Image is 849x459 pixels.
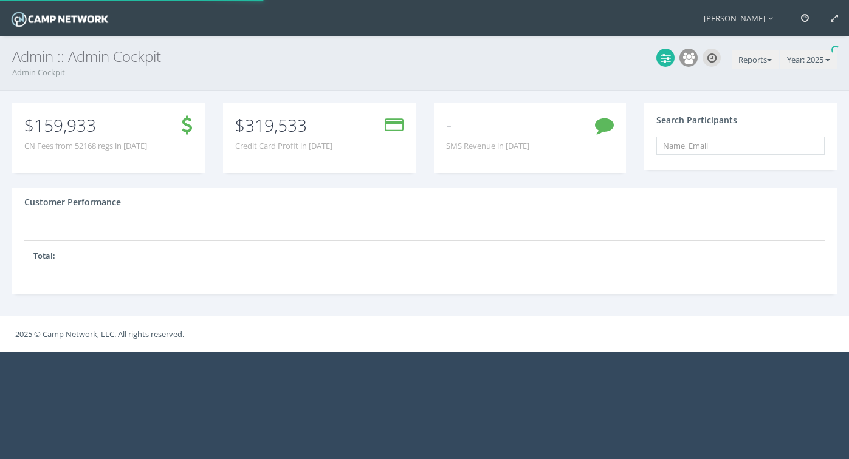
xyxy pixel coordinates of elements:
p: 2025 © Camp Network, LLC. All rights reserved. [15,327,834,341]
p: $ [235,118,332,132]
input: Name, Email [656,137,825,155]
span: Year: 2025 [787,54,823,65]
a: Admin Cockpit [12,67,65,78]
div: Manage Cron [703,49,721,67]
th: Total: [24,240,111,271]
h4: Customer Performance [24,197,121,206]
span: Credit Card Profit in [DATE] [235,140,332,152]
span: [PERSON_NAME] [704,13,779,24]
p: $ [24,118,147,132]
button: Year: 2025 [780,50,837,70]
span: SMS Revenue in [DATE] [446,140,529,152]
span: 159,933 [34,114,96,137]
span: CN Fees from 52168 regs in [DATE] [24,140,147,152]
div: User Management [679,49,698,67]
img: Camp Network [9,8,111,30]
div: Settings [656,49,675,67]
h3: Admin :: Admin Cockpit [12,49,837,64]
h4: Search Participants [656,115,737,124]
button: Reports [732,50,779,70]
span: 319,533 [245,114,307,137]
span: - [446,114,452,137]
